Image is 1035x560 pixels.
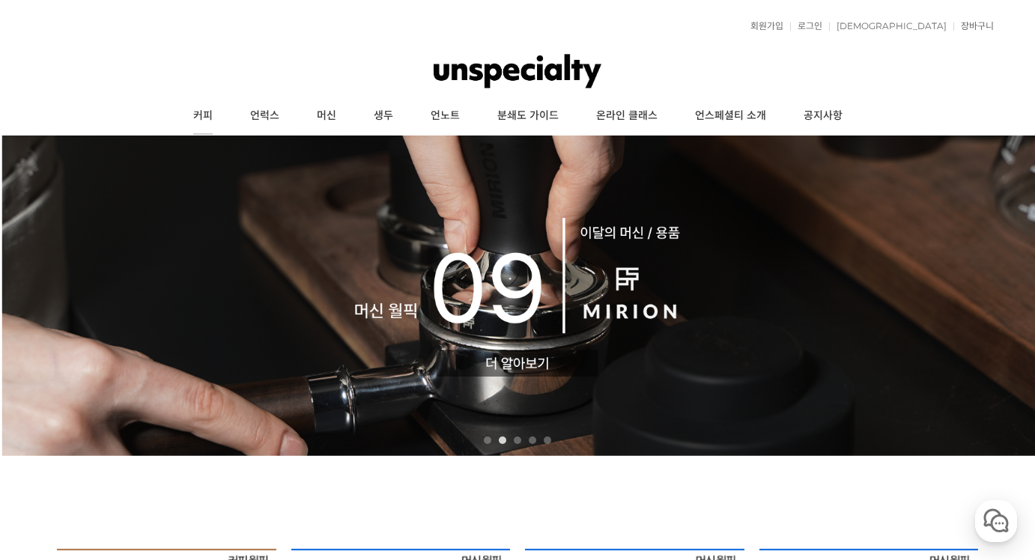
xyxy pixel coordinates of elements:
a: 장바구니 [953,22,994,31]
a: 홈 [4,436,99,473]
a: 공지사항 [785,97,861,135]
a: 분쇄도 가이드 [479,97,577,135]
span: 홈 [47,458,56,470]
a: 3 [514,436,521,444]
a: 언노트 [412,97,479,135]
a: [DEMOGRAPHIC_DATA] [829,22,947,31]
a: 5 [544,436,551,444]
a: 커피 [174,97,231,135]
a: 온라인 클래스 [577,97,676,135]
a: 회원가입 [743,22,783,31]
a: 언스페셜티 소개 [676,97,785,135]
span: 설정 [231,458,249,470]
img: 언스페셜티 몰 [434,49,602,94]
a: 머신 [298,97,355,135]
a: 설정 [193,436,288,473]
a: 로그인 [790,22,822,31]
a: 언럭스 [231,97,298,135]
a: 대화 [99,436,193,473]
a: 2 [499,436,506,444]
a: 4 [529,436,536,444]
span: 대화 [137,459,155,471]
a: 생두 [355,97,412,135]
a: 1 [484,436,491,444]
